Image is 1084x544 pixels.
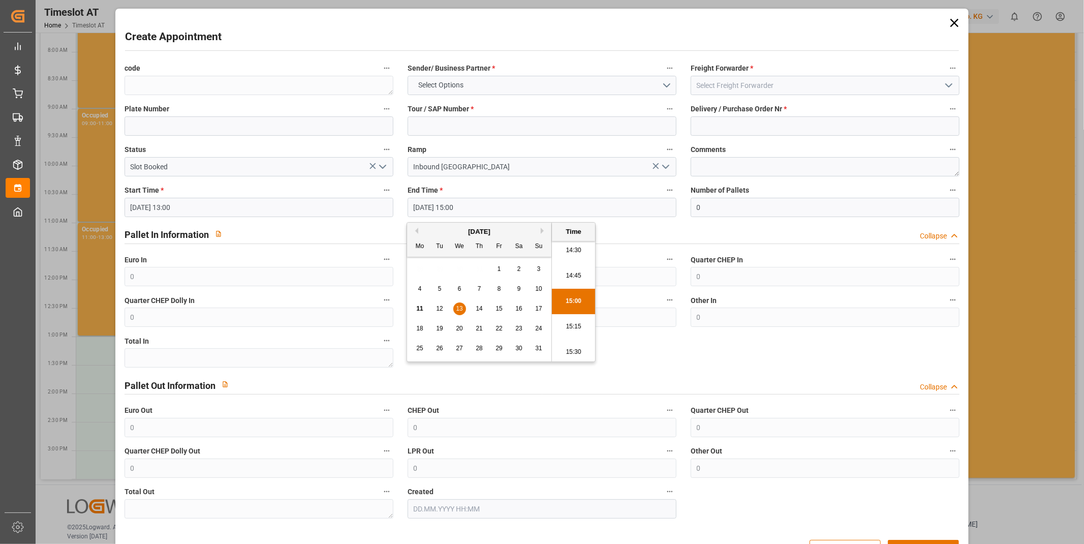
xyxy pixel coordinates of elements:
div: Choose Monday, August 4th, 2025 [414,283,426,295]
div: We [453,240,466,253]
div: Choose Tuesday, August 19th, 2025 [433,322,446,335]
span: Quarter CHEP In [691,255,743,265]
span: LPR Out [408,446,434,457]
button: Tour / SAP Number * [663,102,676,115]
button: Previous Month [412,228,418,234]
button: Euro Out [380,404,393,417]
div: Choose Tuesday, August 26th, 2025 [433,342,446,355]
span: 24 [535,325,542,332]
li: 14:45 [552,263,595,289]
div: Choose Wednesday, August 20th, 2025 [453,322,466,335]
button: Quarter CHEP Dolly In [380,293,393,307]
button: Quarter CHEP Dolly Out [380,444,393,458]
span: 2 [517,265,521,273]
button: Euro In [380,253,393,266]
div: Choose Friday, August 22nd, 2025 [493,322,506,335]
div: Collapse [920,382,947,392]
div: Su [533,240,545,253]
div: Choose Wednesday, August 13th, 2025 [453,303,466,315]
button: Quarter CHEP In [946,253,959,266]
button: Quarter CHEP Out [946,404,959,417]
div: Choose Thursday, August 14th, 2025 [473,303,486,315]
span: Select Options [413,80,469,90]
button: Total In [380,334,393,347]
span: Created [408,487,433,497]
span: Euro Out [125,405,152,416]
span: Start Time [125,185,164,196]
div: Choose Tuesday, August 5th, 2025 [433,283,446,295]
span: Freight Forwarder [691,63,753,74]
span: 18 [416,325,423,332]
div: Choose Sunday, August 3rd, 2025 [533,263,545,276]
div: Th [473,240,486,253]
button: Status [380,143,393,156]
div: Mo [414,240,426,253]
span: 1 [498,265,501,273]
button: Number of Pallets [946,184,959,197]
div: Time [554,227,593,237]
span: Quarter CHEP Out [691,405,749,416]
span: 23 [515,325,522,332]
div: Choose Sunday, August 24th, 2025 [533,322,545,335]
button: Sender/ Business Partner * [663,62,676,75]
div: Choose Saturday, August 16th, 2025 [513,303,525,315]
span: 21 [476,325,482,332]
div: Choose Sunday, August 17th, 2025 [533,303,545,315]
span: 19 [436,325,443,332]
span: Total In [125,336,149,347]
span: 13 [456,305,462,312]
div: Choose Saturday, August 30th, 2025 [513,342,525,355]
input: Select Freight Forwarder [691,76,959,95]
span: Status [125,144,146,155]
li: 15:15 [552,314,595,340]
button: Other Out [946,444,959,458]
button: LPR Out [663,444,676,458]
input: Type to search/select [408,157,676,176]
button: Delivery / Purchase Order Nr * [946,102,959,115]
div: Choose Wednesday, August 27th, 2025 [453,342,466,355]
div: Tu [433,240,446,253]
span: 3 [537,265,541,273]
span: 15 [495,305,502,312]
span: Quarter CHEP Dolly Out [125,446,200,457]
li: 15:00 [552,289,595,314]
input: Type to search/select [125,157,393,176]
span: 30 [515,345,522,352]
span: Delivery / Purchase Order Nr [691,104,787,114]
button: Created [663,485,676,498]
span: 7 [478,285,481,292]
div: Choose Saturday, August 2nd, 2025 [513,263,525,276]
button: Comments [946,143,959,156]
h2: Pallet Out Information [125,379,215,392]
button: Next Month [541,228,547,234]
span: End Time [408,185,443,196]
div: Choose Saturday, August 23rd, 2025 [513,322,525,335]
span: 16 [515,305,522,312]
div: Choose Friday, August 15th, 2025 [493,303,506,315]
input: DD.MM.YYYY HH:MM [125,198,393,217]
button: CHEP Out [663,404,676,417]
button: Ramp [663,143,676,156]
div: Choose Sunday, August 31st, 2025 [533,342,545,355]
div: Choose Friday, August 8th, 2025 [493,283,506,295]
span: 10 [535,285,542,292]
span: 4 [418,285,422,292]
span: 26 [436,345,443,352]
div: [DATE] [407,227,551,237]
div: Choose Friday, August 29th, 2025 [493,342,506,355]
div: Choose Sunday, August 10th, 2025 [533,283,545,295]
span: 5 [438,285,442,292]
button: open menu [658,159,673,175]
button: open menu [408,76,676,95]
div: Sa [513,240,525,253]
button: Plate Number [380,102,393,115]
button: Freight Forwarder * [946,62,959,75]
div: Choose Saturday, August 9th, 2025 [513,283,525,295]
div: month 2025-08 [410,259,549,358]
div: Fr [493,240,506,253]
li: 15:30 [552,340,595,365]
div: Choose Monday, August 25th, 2025 [414,342,426,355]
li: 14:30 [552,238,595,263]
span: 12 [436,305,443,312]
button: CHEP In [663,253,676,266]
